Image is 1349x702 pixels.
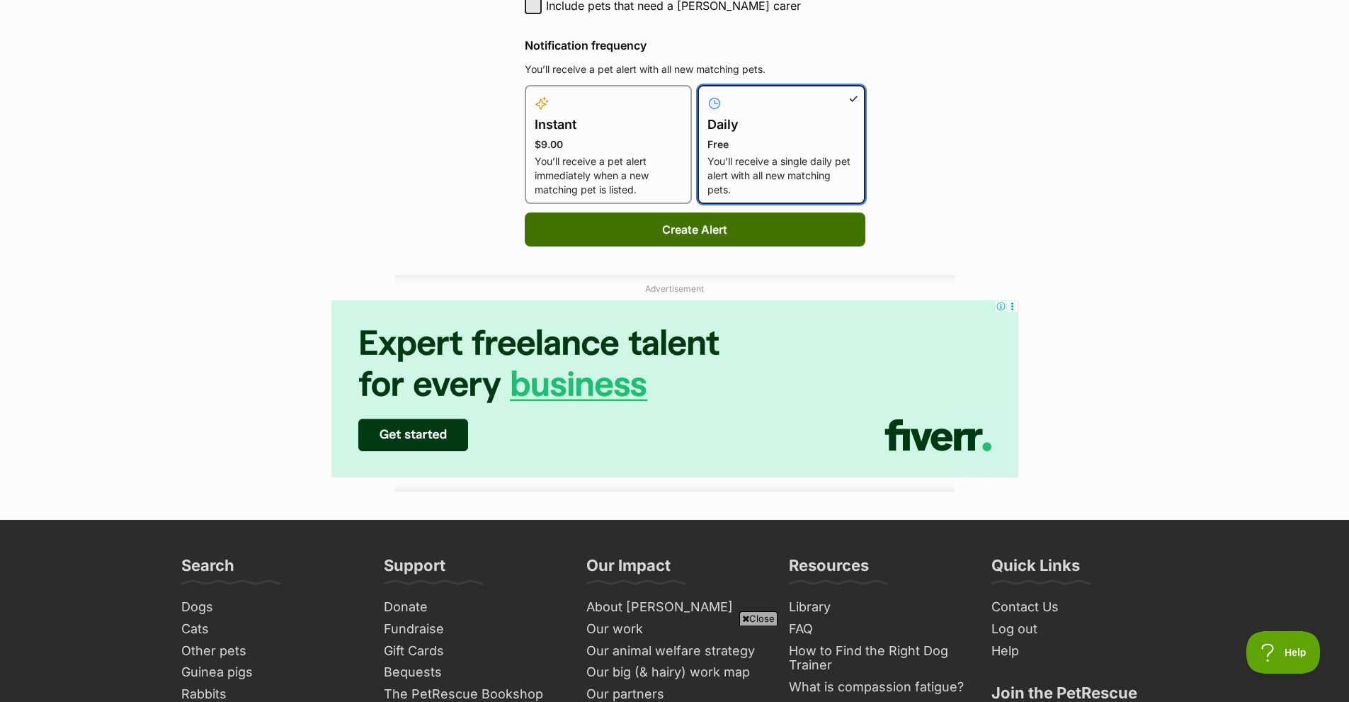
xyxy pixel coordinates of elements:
span: Close [739,611,778,625]
p: You’ll receive a pet alert immediately when a new matching pet is listed. [535,154,683,197]
a: Fundraise [378,618,567,640]
h4: Instant [535,115,683,135]
iframe: Advertisement [331,300,1018,477]
a: Dogs [176,596,364,618]
a: About [PERSON_NAME] [581,596,769,618]
a: Gift Cards [378,640,567,662]
p: You’ll receive a pet alert with all new matching pets. [525,62,865,77]
a: Log out [986,618,1174,640]
a: Our work [581,618,769,640]
a: Contact Us [986,596,1174,618]
a: Bequests [378,662,567,684]
p: You’ll receive a single daily pet alert with all new matching pets. [707,154,855,197]
a: Cats [176,618,364,640]
div: Advertisement [395,275,955,492]
p: Free [707,137,855,152]
a: Guinea pigs [176,662,364,684]
h3: Our Impact [586,555,671,584]
iframe: Help Scout Beacon - Open [1246,631,1321,674]
a: Library [783,596,972,618]
a: Help [986,640,1174,662]
iframe: Advertisement [417,631,933,695]
h3: Quick Links [991,555,1080,584]
h3: Support [384,555,445,584]
h3: Search [181,555,234,584]
h4: Daily [707,115,855,135]
a: Other pets [176,640,364,662]
h3: Resources [789,555,869,584]
a: Donate [378,596,567,618]
p: $9.00 [535,137,683,152]
a: FAQ [783,618,972,640]
button: Create Alert [525,213,865,247]
h4: Notification frequency [525,37,865,54]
